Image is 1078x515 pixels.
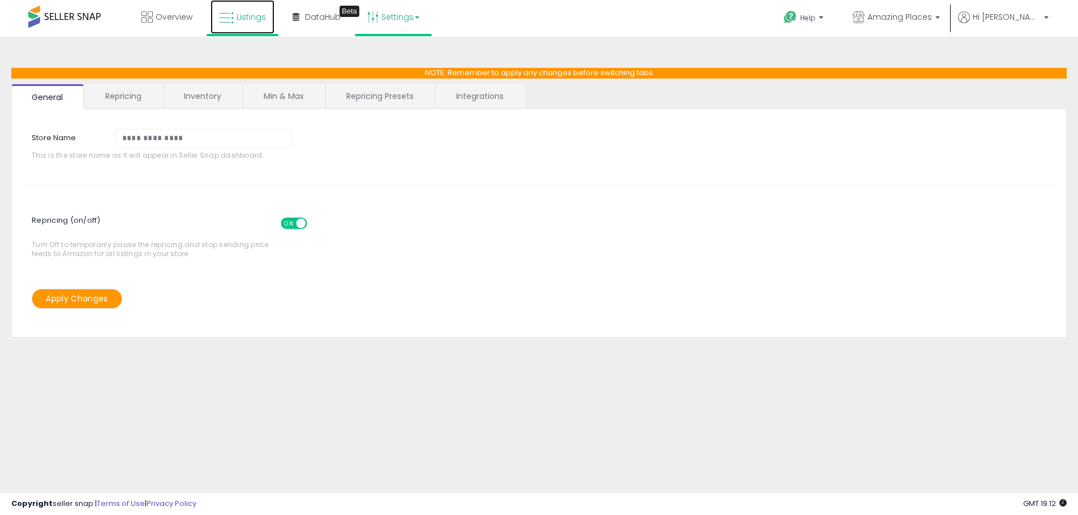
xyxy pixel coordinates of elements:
[243,84,324,108] a: Min & Max
[97,498,145,509] a: Terms of Use
[164,84,242,108] a: Inventory
[436,84,524,108] a: Integrations
[973,11,1041,23] span: Hi [PERSON_NAME]
[11,498,53,509] strong: Copyright
[32,212,274,258] span: Turn Off to temporarily pause the repricing and stop sending price feeds to Amazon for all listin...
[775,2,835,37] a: Help
[32,289,122,309] button: Apply Changes
[783,10,797,24] i: Get Help
[237,11,266,23] span: Listings
[306,219,324,228] span: OFF
[147,498,196,509] a: Privacy Policy
[11,68,1067,79] p: NOTE: Remember to apply any changes before switching tabs
[326,84,434,108] a: Repricing Presets
[867,11,932,23] span: Amazing Places
[85,84,162,108] a: Repricing
[23,129,106,144] label: Store Name
[32,209,317,240] span: Repricing (on/off)
[11,84,84,109] a: General
[156,11,192,23] span: Overview
[32,151,300,159] span: This is the store name as it will appear in Seller Snap dashboard.
[305,11,341,23] span: DataHub
[282,219,296,228] span: ON
[11,499,196,509] div: seller snap | |
[1023,498,1067,509] span: 2025-10-8 19:12 GMT
[958,11,1049,37] a: Hi [PERSON_NAME]
[340,6,359,17] div: Tooltip anchor
[800,13,815,23] span: Help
